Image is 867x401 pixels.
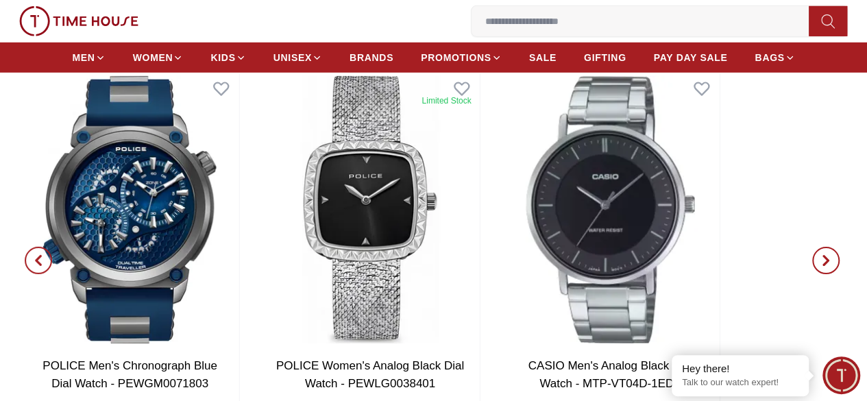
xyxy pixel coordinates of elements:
div: Hey there! [682,362,798,376]
img: CASIO Men's Analog Black Dial Watch - MTP-VT04D-1EDF [501,71,720,349]
a: CASIO Men's Analog Black Dial Watch - MTP-VT04D-1EDF [528,359,692,390]
div: Chat Widget [822,356,860,394]
span: MEN [72,51,95,64]
a: GIFTING [584,45,626,70]
img: POLICE Men's Chronograph Blue Dial Watch - PEWGM0071803 [21,71,239,349]
span: GIFTING [584,51,626,64]
span: SALE [529,51,557,64]
span: KIDS [210,51,235,64]
img: POLICE Women's Analog Black Dial Watch - PEWLG0038401 [260,71,479,349]
span: PAY DAY SALE [654,51,728,64]
img: ... [19,6,138,36]
span: WOMEN [133,51,173,64]
a: PROMOTIONS [421,45,502,70]
a: PAY DAY SALE [654,45,728,70]
span: BRANDS [350,51,393,64]
a: MEN [72,45,105,70]
span: UNISEX [273,51,312,64]
a: POLICE Women's Analog Black Dial Watch - PEWLG0038401 [276,359,464,390]
a: KIDS [210,45,245,70]
span: BAGS [755,51,784,64]
a: POLICE Men's Chronograph Blue Dial Watch - PEWGM0071803 [42,359,217,390]
a: BAGS [755,45,794,70]
a: BRANDS [350,45,393,70]
span: PROMOTIONS [421,51,491,64]
a: SALE [529,45,557,70]
div: Limited Stock [422,95,471,106]
p: Talk to our watch expert! [682,377,798,389]
a: WOMEN [133,45,184,70]
a: UNISEX [273,45,322,70]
